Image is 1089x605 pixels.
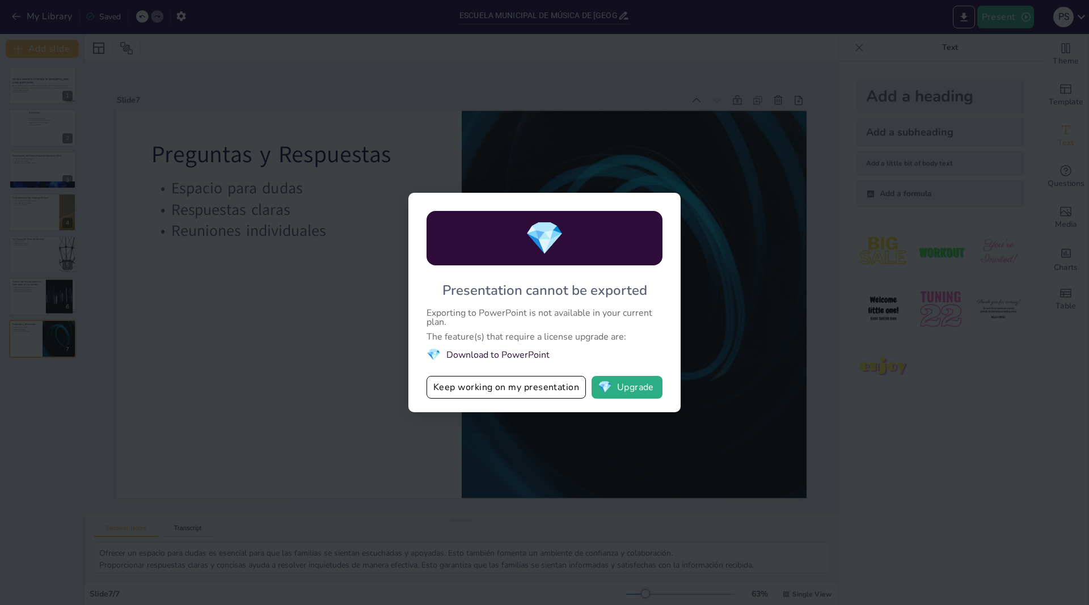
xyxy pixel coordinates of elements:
button: Keep working on my presentation [427,376,586,399]
span: diamond [598,382,612,393]
span: diamond [525,217,564,260]
div: The feature(s) that require a license upgrade are: [427,332,662,341]
div: Exporting to PowerPoint is not available in your current plan. [427,308,662,327]
div: Presentation cannot be exported [442,281,647,299]
button: diamondUpgrade [592,376,662,399]
li: Download to PowerPoint [427,347,662,362]
span: diamond [427,347,441,362]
